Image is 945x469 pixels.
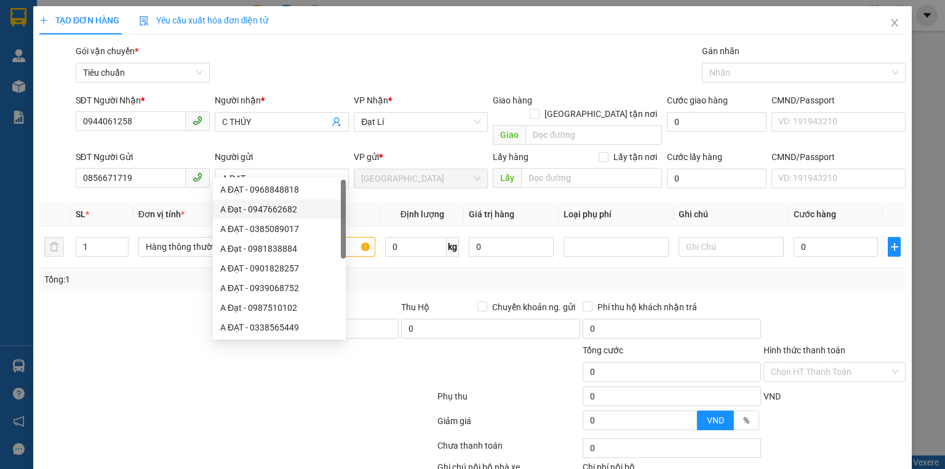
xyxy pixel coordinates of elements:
[493,95,532,105] span: Giao hàng
[447,237,459,257] span: kg
[139,15,269,25] span: Yêu cầu xuất hóa đơn điện tử
[888,242,900,252] span: plus
[215,94,349,107] div: Người nhận
[354,95,388,105] span: VP Nhận
[76,94,210,107] div: SĐT Người Nhận
[220,183,338,196] div: A ĐẠT - 0968848818
[667,152,722,162] label: Cước lấy hàng
[743,415,749,425] span: %
[220,262,338,275] div: A ĐẠT - 0901828257
[220,281,338,295] div: A ĐẠT - 0939068752
[521,168,662,188] input: Dọc đường
[193,116,202,126] span: phone
[220,321,338,334] div: A ĐẠT - 0338565449
[39,15,119,25] span: TẠO ĐƠN HÀNG
[332,117,341,127] span: user-add
[83,63,202,82] span: Tiêu chuẩn
[213,298,346,318] div: A Đạt - 0987510102
[220,202,338,216] div: A Đạt - 0947662682
[667,112,767,132] input: Cước giao hàng
[707,415,724,425] span: VND
[193,172,202,182] span: phone
[674,202,789,226] th: Ghi chú
[487,300,580,314] span: Chuyển khoản ng. gửi
[436,439,581,460] div: Chưa thanh toán
[493,125,525,145] span: Giao
[667,95,728,105] label: Cước giao hàng
[772,150,906,164] div: CMND/Passport
[608,150,662,164] span: Lấy tận nơi
[764,345,845,355] label: Hình thức thanh toán
[44,237,64,257] button: delete
[39,16,48,25] span: plus
[401,209,444,219] span: Định lượng
[540,107,662,121] span: [GEOGRAPHIC_DATA] tận nơi
[772,94,906,107] div: CMND/Passport
[877,6,912,41] button: Close
[220,301,338,315] div: A Đạt - 0987510102
[436,414,581,436] div: Giảm giá
[764,391,781,401] span: VND
[469,209,514,219] span: Giá trị hàng
[213,219,346,239] div: A ĐẠT - 0385089017
[667,169,767,188] input: Cước lấy hàng
[493,152,528,162] span: Lấy hàng
[679,237,784,257] input: Ghi Chú
[220,242,338,255] div: A Đạt - 0981838884
[213,278,346,298] div: A ĐẠT - 0939068752
[138,209,185,219] span: Đơn vị tính
[361,113,480,131] span: Đạt Lí
[702,46,740,56] label: Gán nhãn
[794,209,836,219] span: Cước hàng
[213,239,346,259] div: A Đạt - 0981838884
[493,168,521,188] span: Lấy
[215,150,349,164] div: Người gửi
[401,302,429,312] span: Thu Hộ
[139,16,149,26] img: icon
[525,125,662,145] input: Dọc đường
[76,209,86,219] span: SL
[220,222,338,236] div: A ĐẠT - 0385089017
[213,199,346,219] div: A Đạt - 0947662682
[559,202,674,226] th: Loại phụ phí
[583,345,623,355] span: Tổng cước
[213,318,346,337] div: A ĐẠT - 0338565449
[213,259,346,278] div: A ĐẠT - 0901828257
[146,238,253,256] span: Hàng thông thường
[592,300,702,314] span: Phí thu hộ khách nhận trả
[469,237,553,257] input: 0
[361,169,480,188] span: Thủ Đức
[213,180,346,199] div: A ĐẠT - 0968848818
[888,237,901,257] button: plus
[44,273,365,286] div: Tổng: 1
[76,150,210,164] div: SĐT Người Gửi
[890,18,899,28] span: close
[76,46,138,56] span: Gói vận chuyển
[354,150,488,164] div: VP gửi
[436,390,581,411] div: Phụ thu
